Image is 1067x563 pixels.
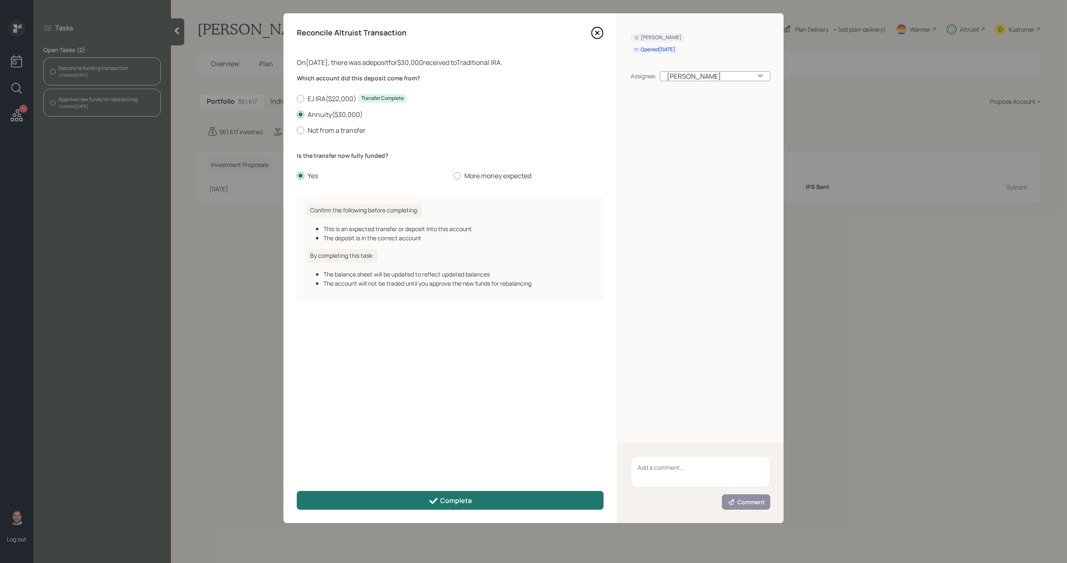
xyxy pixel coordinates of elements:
[323,270,594,279] div: The balance sheet will be updated to reflect updated balances
[631,72,656,80] div: Assignee:
[297,152,604,160] label: Is the transfer now fully funded?
[453,171,604,180] label: More money expected
[297,491,604,510] button: Complete
[297,171,447,180] label: Yes
[297,57,604,67] div: On [DATE] , there was a deposit for $30,000 received to Traditional IRA .
[323,234,594,242] div: The deposit is in the correct account
[361,95,404,102] div: Transfer Complete
[323,279,594,288] div: The account will not be traded until you approve the new funds for rebalancing
[727,498,765,506] div: Comment
[428,496,472,506] div: Complete
[307,249,377,263] h6: By completing this task:
[297,110,604,119] label: Annuity ( $30,000 )
[634,46,675,53] div: Opened [DATE]
[307,204,422,217] h6: Confirm the following before completing:
[660,71,770,81] div: [PERSON_NAME]
[297,28,406,37] h4: Reconcile Altruist Transaction
[722,494,770,510] button: Comment
[297,126,604,135] label: Not from a transfer
[297,94,604,103] label: EJ IRA ( $22,000 )
[297,74,604,82] label: Which account did this deposit come from?
[634,34,681,41] div: [PERSON_NAME]
[323,224,594,233] div: This is an expected transfer or deposit into this account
